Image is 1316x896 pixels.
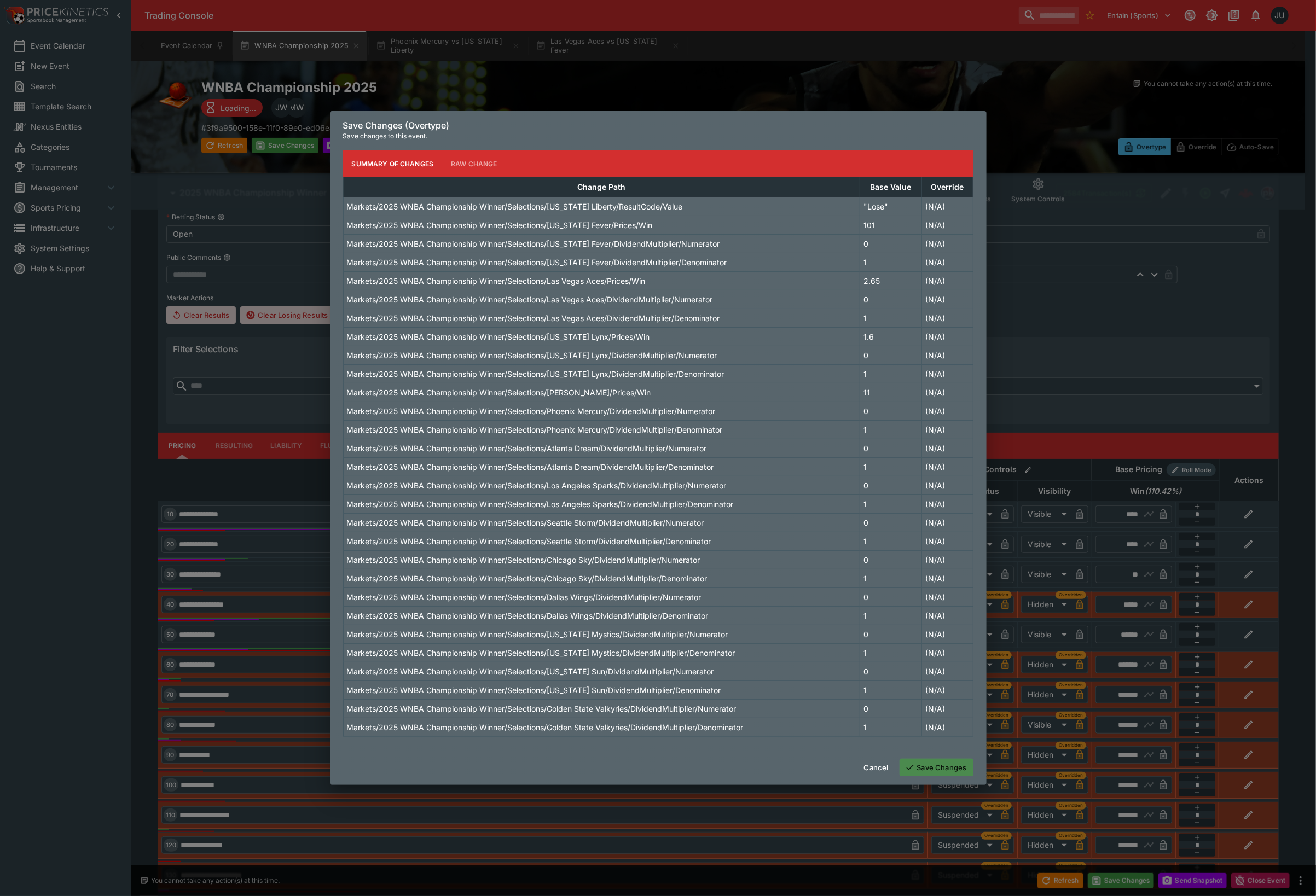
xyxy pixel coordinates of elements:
[347,443,707,454] p: Markets/2025 WNBA Championship Winner/Selections/Atlanta Dream/DividendMultiplier/Numerator
[860,383,922,402] td: 11
[347,666,714,677] p: Markets/2025 WNBA Championship Winner/Selections/[US_STATE] Sun/DividendMultiplier/Numerator
[347,387,651,398] p: Markets/2025 WNBA Championship Winner/Selections/[PERSON_NAME]/Prices/Win
[922,644,973,662] td: (N/A)
[922,569,973,588] td: (N/A)
[922,328,973,346] td: (N/A)
[860,328,922,346] td: 1.6
[860,177,922,197] th: Base Value
[860,644,922,662] td: 1
[343,150,443,177] button: Summary of Changes
[922,421,973,439] td: (N/A)
[860,253,922,272] td: 1
[347,703,737,714] p: Markets/2025 WNBA Championship Winner/Selections/Golden State Valkyries/DividendMultiplier/Numerator
[347,405,716,417] p: Markets/2025 WNBA Championship Winner/Selections/Phoenix Mercury/DividendMultiplier/Numerator
[922,383,973,402] td: (N/A)
[347,331,650,342] p: Markets/2025 WNBA Championship Winner/Selections/[US_STATE] Lynx/Prices/Win
[860,290,922,309] td: 0
[922,346,973,365] td: (N/A)
[922,700,973,718] td: (N/A)
[347,722,744,733] p: Markets/2025 WNBA Championship Winner/Selections/Golden State Valkyries/DividendMultiplier/Denomi...
[347,350,717,361] p: Markets/2025 WNBA Championship Winner/Selections/[US_STATE] Lynx/DividendMultiplier/Numerator
[922,235,973,253] td: (N/A)
[860,309,922,328] td: 1
[347,275,646,287] p: Markets/2025 WNBA Championship Winner/Selections/Las Vegas Aces/Prices/Win
[922,514,973,532] td: (N/A)
[860,569,922,588] td: 1
[922,216,973,235] td: (N/A)
[860,625,922,644] td: 0
[860,607,922,625] td: 1
[860,532,922,551] td: 1
[860,272,922,290] td: 2.65
[922,662,973,681] td: (N/A)
[922,197,973,216] td: (N/A)
[922,309,973,328] td: (N/A)
[860,588,922,607] td: 0
[860,662,922,681] td: 0
[860,681,922,700] td: 1
[860,718,922,737] td: 1
[347,610,709,621] p: Markets/2025 WNBA Championship Winner/Selections/Dallas Wings/DividendMultiplier/Denominator
[347,517,704,528] p: Markets/2025 WNBA Championship Winner/Selections/Seattle Storm/DividendMultiplier/Numerator
[860,365,922,383] td: 1
[347,647,735,659] p: Markets/2025 WNBA Championship Winner/Selections/[US_STATE] Mystics/DividendMultiplier/Denominator
[860,216,922,235] td: 101
[860,476,922,495] td: 0
[922,532,973,551] td: (N/A)
[922,458,973,476] td: (N/A)
[860,235,922,253] td: 0
[922,495,973,514] td: (N/A)
[860,346,922,365] td: 0
[922,625,973,644] td: (N/A)
[860,514,922,532] td: 0
[347,257,727,268] p: Markets/2025 WNBA Championship Winner/Selections/[US_STATE] Fever/DividendMultiplier/Denominator
[347,424,723,435] p: Markets/2025 WNBA Championship Winner/Selections/Phoenix Mercury/DividendMultiplier/Denominator
[347,312,720,324] p: Markets/2025 WNBA Championship Winner/Selections/Las Vegas Aces/DividendMultiplier/Denominator
[347,219,653,231] p: Markets/2025 WNBA Championship Winner/Selections/[US_STATE] Fever/Prices/Win
[922,365,973,383] td: (N/A)
[442,150,506,177] button: Raw Change
[922,402,973,421] td: (N/A)
[900,759,973,776] button: Save Changes
[860,439,922,458] td: 0
[347,573,708,584] p: Markets/2025 WNBA Championship Winner/Selections/Chicago Sky/DividendMultiplier/Denominator
[857,759,895,776] button: Cancel
[347,498,734,510] p: Markets/2025 WNBA Championship Winner/Selections/Los Angeles Sparks/DividendMultiplier/Denominator
[922,607,973,625] td: (N/A)
[922,272,973,290] td: (N/A)
[922,476,973,495] td: (N/A)
[343,131,973,142] p: Save changes to this event.
[347,591,702,603] p: Markets/2025 WNBA Championship Winner/Selections/Dallas Wings/DividendMultiplier/Numerator
[922,681,973,700] td: (N/A)
[860,402,922,421] td: 0
[347,480,727,491] p: Markets/2025 WNBA Championship Winner/Selections/Los Angeles Sparks/DividendMultiplier/Numerator
[860,551,922,569] td: 0
[347,238,720,249] p: Markets/2025 WNBA Championship Winner/Selections/[US_STATE] Fever/DividendMultiplier/Numerator
[922,253,973,272] td: (N/A)
[347,294,713,305] p: Markets/2025 WNBA Championship Winner/Selections/Las Vegas Aces/DividendMultiplier/Numerator
[347,536,711,547] p: Markets/2025 WNBA Championship Winner/Selections/Seattle Storm/DividendMultiplier/Denominator
[347,554,700,566] p: Markets/2025 WNBA Championship Winner/Selections/Chicago Sky/DividendMultiplier/Numerator
[922,551,973,569] td: (N/A)
[860,197,922,216] td: "Lose"
[922,177,973,197] th: Override
[343,177,860,197] th: Change Path
[922,439,973,458] td: (N/A)
[343,120,973,131] h6: Save Changes (Overtype)
[347,461,714,473] p: Markets/2025 WNBA Championship Winner/Selections/Atlanta Dream/DividendMultiplier/Denominator
[922,290,973,309] td: (N/A)
[860,700,922,718] td: 0
[347,629,728,640] p: Markets/2025 WNBA Championship Winner/Selections/[US_STATE] Mystics/DividendMultiplier/Numerator
[860,458,922,476] td: 1
[347,201,683,212] p: Markets/2025 WNBA Championship Winner/Selections/[US_STATE] Liberty/ResultCode/Value
[347,684,721,696] p: Markets/2025 WNBA Championship Winner/Selections/[US_STATE] Sun/DividendMultiplier/Denominator
[922,718,973,737] td: (N/A)
[922,588,973,607] td: (N/A)
[347,368,724,380] p: Markets/2025 WNBA Championship Winner/Selections/[US_STATE] Lynx/DividendMultiplier/Denominator
[860,421,922,439] td: 1
[860,495,922,514] td: 1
